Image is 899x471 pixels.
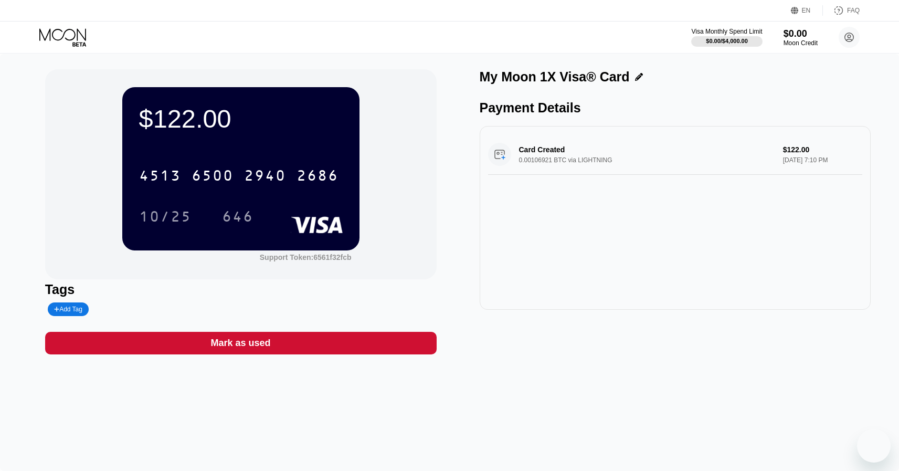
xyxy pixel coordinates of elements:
div: Support Token: 6561f32fcb [260,253,352,261]
div: $0.00Moon Credit [784,28,818,47]
div: Mark as used [211,337,271,349]
div: 10/25 [139,210,192,226]
div: Payment Details [480,100,871,116]
div: FAQ [847,7,860,14]
iframe: Button to launch messaging window [857,429,891,463]
div: FAQ [823,5,860,16]
div: 4513 [139,169,181,185]
div: EN [802,7,811,14]
div: $122.00 [139,104,343,133]
div: 646 [222,210,253,226]
div: 4513650029402686 [133,162,345,189]
div: Add Tag [54,306,82,313]
div: Tags [45,282,437,297]
div: Visa Monthly Spend Limit$0.00/$4,000.00 [691,28,762,47]
div: $0.00 [784,28,818,39]
div: 6500 [192,169,234,185]
div: 10/25 [131,203,199,229]
div: Moon Credit [784,39,818,47]
div: 2686 [297,169,339,185]
div: My Moon 1X Visa® Card [480,69,630,85]
div: $0.00 / $4,000.00 [706,38,748,44]
div: Add Tag [48,302,89,316]
div: Support Token:6561f32fcb [260,253,352,261]
div: 646 [214,203,261,229]
div: EN [791,5,823,16]
div: Mark as used [45,332,437,354]
div: 2940 [244,169,286,185]
div: Visa Monthly Spend Limit [691,28,762,35]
